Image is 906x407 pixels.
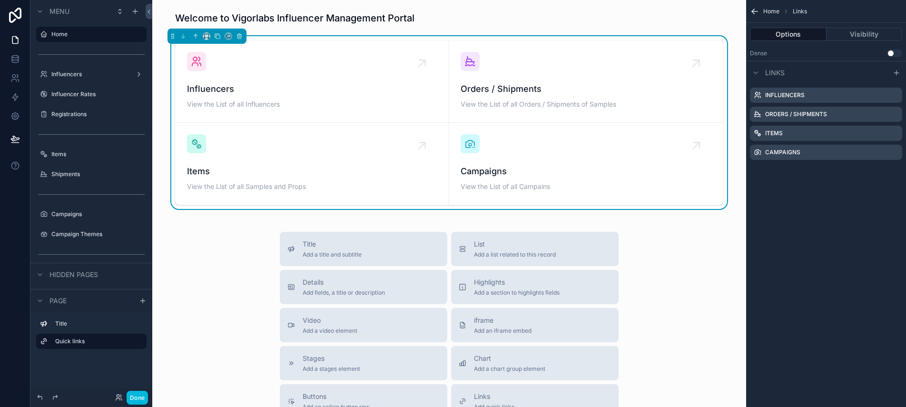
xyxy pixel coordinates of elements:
span: Add a list related to this record [474,251,556,258]
label: Registrations [51,110,141,118]
button: ListAdd a list related to this record [451,232,619,266]
span: Stages [303,354,360,363]
label: Shipments [51,170,141,178]
span: List [474,239,556,249]
span: Title [303,239,362,249]
span: View the List of all Orders / Shipments of Samples [461,99,711,109]
a: Orders / ShipmentsView the List of all Orders / Shipments of Samples [449,40,723,123]
label: Influencer Rates [51,90,141,98]
span: View the List of all Samples and Props [187,182,437,191]
label: Campaigns [51,210,141,218]
button: TitleAdd a title and subtitle [280,232,447,266]
label: Campaign Themes [51,230,141,238]
span: Add fields, a title or description [303,289,385,297]
label: Campaigns [765,149,800,156]
span: Chart [474,354,545,363]
span: Home [763,8,779,15]
button: DetailsAdd fields, a title or description [280,270,447,304]
button: StagesAdd a stages element [280,346,447,380]
span: Hidden pages [49,270,98,279]
label: Title [55,320,139,328]
label: Influencers [51,70,128,78]
a: InfluencersView the List of all Influencers [176,40,449,123]
label: Dense [750,50,767,57]
span: iframe [474,316,532,325]
span: Links [474,392,514,401]
button: Done [127,391,148,405]
span: Add a chart group element [474,365,545,373]
span: Links [793,8,807,15]
a: CampaignsView the List of all Campains [449,123,723,205]
button: Visibility [827,28,903,41]
span: Items [187,165,437,178]
button: HighlightsAdd a section to highlights fields [451,270,619,304]
span: Influencers [187,82,437,96]
span: View the List of all Influencers [187,99,437,109]
span: Add a section to highlights fields [474,289,560,297]
span: Menu [49,7,69,16]
button: ChartAdd a chart group element [451,346,619,380]
button: iframeAdd an iframe embed [451,308,619,342]
span: Buttons [303,392,370,401]
span: Add a title and subtitle [303,251,362,258]
label: Items [51,150,141,158]
button: VideoAdd a video element [280,308,447,342]
span: Video [303,316,357,325]
button: Options [750,28,827,41]
label: Influencers [765,91,805,99]
span: Details [303,278,385,287]
label: Home [51,30,141,38]
label: Quick links [55,338,139,345]
div: scrollable content [30,312,152,358]
span: Links [765,68,785,78]
a: ItemsView the List of all Samples and Props [176,123,449,205]
span: Add a video element [303,327,357,335]
span: Page [49,296,67,306]
span: Highlights [474,278,560,287]
span: Campaigns [461,165,711,178]
span: Orders / Shipments [461,82,711,96]
span: View the List of all Campains [461,182,711,191]
span: Add a stages element [303,365,360,373]
span: Add an iframe embed [474,327,532,335]
label: Orders / Shipments [765,110,827,118]
iframe: Spotlight [1,46,18,63]
label: Items [765,129,783,137]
